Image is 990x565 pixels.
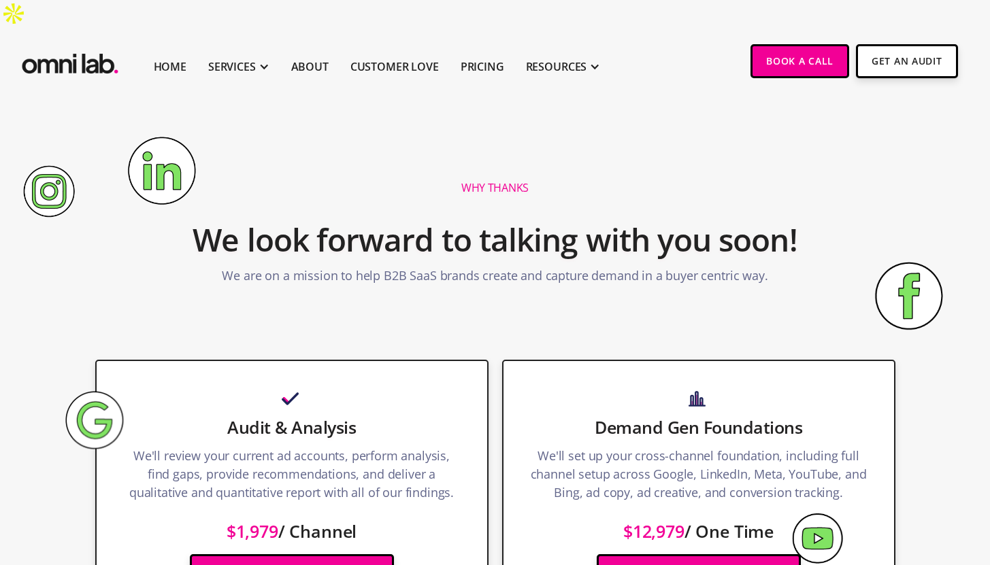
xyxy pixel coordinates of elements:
h3: Audit & Analysis [124,415,460,439]
a: Get An Audit [856,44,957,78]
a: Book a Call [750,44,849,78]
p: / Channel [124,509,460,541]
a: home [19,44,121,78]
div: SERVICES [208,58,256,75]
span: $12,979 [623,519,684,543]
div: RESOURCES [526,58,587,75]
img: Omni Lab: B2B SaaS Demand Generation Agency [19,44,121,78]
p: We'll set up your cross-channel foundation, including full channel setup across Google, LinkedIn,... [531,447,867,509]
p: We are on a mission to help B2B SaaS brands create and capture demand in a buyer centric way. [222,267,768,292]
h3: Demand Gen Foundations [531,415,867,439]
span: $1,979 [227,519,278,543]
h1: Why Thanks [461,181,529,195]
h2: We look forward to talking with you soon! [193,213,797,267]
a: Pricing [461,58,504,75]
a: Customer Love [350,58,439,75]
p: / One Time [531,509,867,541]
a: About [291,58,329,75]
p: We'll review your current ad accounts, perform analysis, find gaps, provide recommendations, and ... [124,447,460,509]
iframe: Chat Widget [745,407,990,565]
a: Home [154,58,186,75]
